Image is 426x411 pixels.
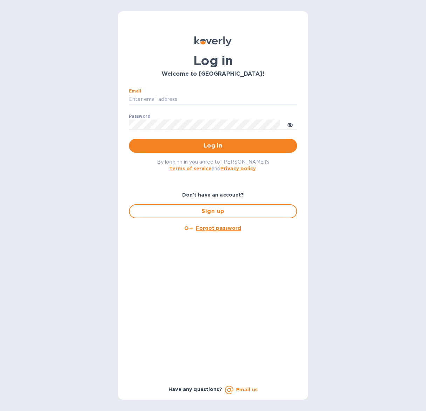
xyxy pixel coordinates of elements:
[194,36,232,46] img: Koverly
[129,71,297,77] h3: Welcome to [GEOGRAPHIC_DATA]!
[236,387,257,392] a: Email us
[283,117,297,131] button: toggle password visibility
[157,159,269,171] span: By logging in you agree to [PERSON_NAME]'s and .
[220,166,256,171] a: Privacy policy
[129,139,297,153] button: Log in
[129,89,141,93] label: Email
[129,53,297,68] h1: Log in
[169,166,212,171] a: Terms of service
[169,386,222,392] b: Have any questions?
[129,114,150,118] label: Password
[135,207,291,215] span: Sign up
[196,225,241,231] u: Forgot password
[135,142,291,150] span: Log in
[129,94,297,105] input: Enter email address
[129,204,297,218] button: Sign up
[182,192,244,198] b: Don't have an account?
